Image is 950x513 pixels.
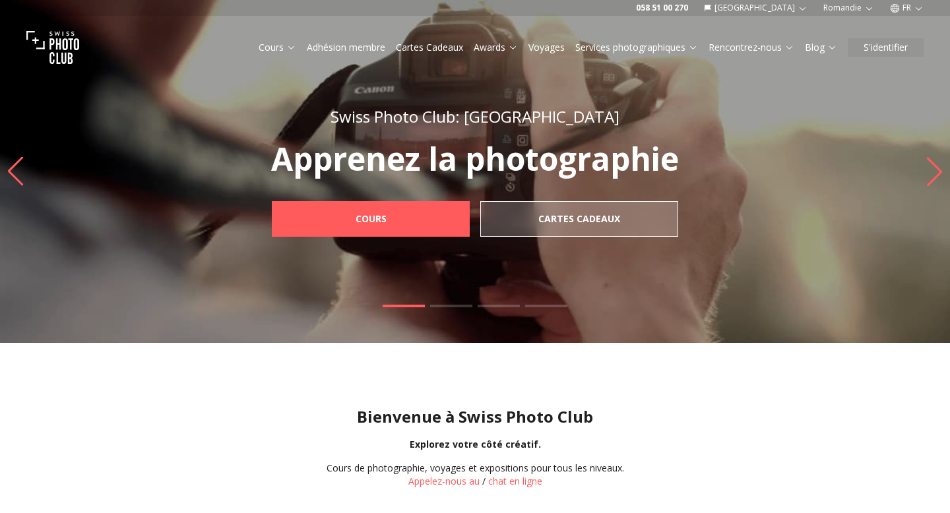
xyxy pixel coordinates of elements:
button: S'identifier [848,38,924,57]
b: Cours [356,212,387,226]
a: Voyages [528,41,565,54]
a: Cartes Cadeaux [480,201,678,237]
button: Services photographiques [570,38,703,57]
button: Adhésion membre [301,38,391,57]
div: Cours de photographie, voyages et expositions pour tous les niveaux. [327,462,624,475]
button: Awards [468,38,523,57]
span: Swiss Photo Club: [GEOGRAPHIC_DATA] [331,106,619,127]
button: chat en ligne [488,475,542,488]
a: Cartes Cadeaux [396,41,463,54]
button: Voyages [523,38,570,57]
img: Swiss photo club [26,21,79,74]
a: Blog [805,41,837,54]
a: Adhésion membre [307,41,385,54]
a: Cours [272,201,470,237]
a: Awards [474,41,518,54]
a: Services photographiques [575,41,698,54]
a: 058 51 00 270 [636,3,688,13]
button: Rencontrez-nous [703,38,800,57]
button: Cartes Cadeaux [391,38,468,57]
p: Apprenez la photographie [243,143,707,175]
h1: Bienvenue à Swiss Photo Club [11,406,939,427]
div: Explorez votre côté créatif. [11,438,939,451]
div: / [327,462,624,488]
button: Cours [253,38,301,57]
a: Appelez-nous au [408,475,480,487]
button: Blog [800,38,842,57]
a: Rencontrez-nous [709,41,794,54]
b: Cartes Cadeaux [538,212,620,226]
a: Cours [259,41,296,54]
